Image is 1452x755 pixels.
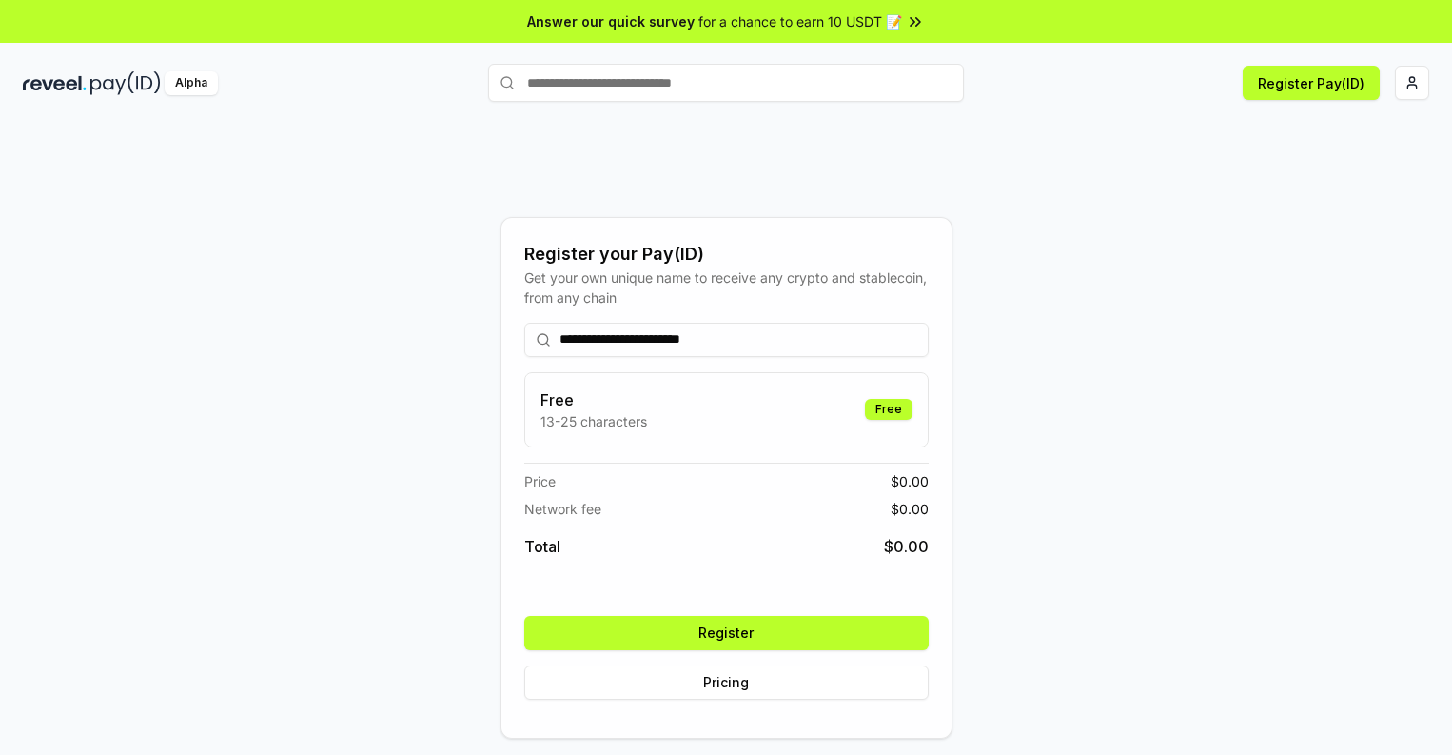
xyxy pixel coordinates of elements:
[524,535,560,558] span: Total
[1243,66,1380,100] button: Register Pay(ID)
[90,71,161,95] img: pay_id
[524,241,929,268] div: Register your Pay(ID)
[698,11,902,31] span: for a chance to earn 10 USDT 📝
[524,616,929,650] button: Register
[524,499,601,519] span: Network fee
[540,388,647,411] h3: Free
[524,471,556,491] span: Price
[165,71,218,95] div: Alpha
[23,71,87,95] img: reveel_dark
[884,535,929,558] span: $ 0.00
[524,666,929,700] button: Pricing
[540,411,647,431] p: 13-25 characters
[891,499,929,519] span: $ 0.00
[524,268,929,308] div: Get your own unique name to receive any crypto and stablecoin, from any chain
[527,11,695,31] span: Answer our quick survey
[891,471,929,491] span: $ 0.00
[865,399,912,420] div: Free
